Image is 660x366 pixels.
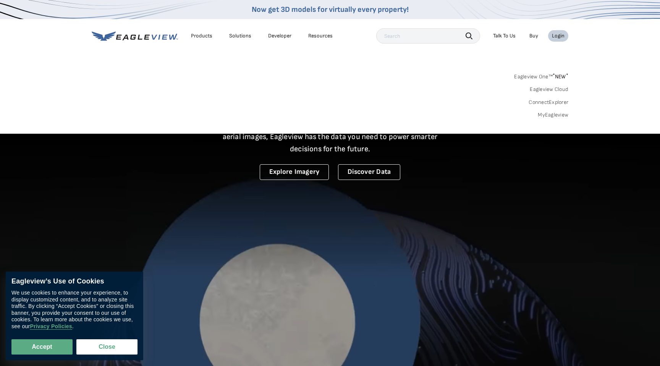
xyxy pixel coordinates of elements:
div: Solutions [229,32,251,39]
button: Close [76,339,137,355]
a: ConnectExplorer [529,99,568,106]
input: Search [376,28,480,44]
a: Discover Data [338,164,400,180]
div: Talk To Us [493,32,516,39]
a: Developer [268,32,291,39]
a: MyEagleview [538,112,568,118]
div: Login [552,32,565,39]
span: NEW [553,73,568,80]
a: Buy [529,32,538,39]
p: A new era starts here. Built on more than 3.5 billion high-resolution aerial images, Eagleview ha... [213,118,447,155]
div: Eagleview’s Use of Cookies [11,277,137,286]
div: Products [191,32,212,39]
a: Explore Imagery [260,164,329,180]
button: Accept [11,339,73,355]
div: We use cookies to enhance your experience, to display customized content, and to analyze site tra... [11,290,137,330]
div: Resources [308,32,333,39]
a: Eagleview Cloud [530,86,568,93]
a: Privacy Policies [30,323,72,330]
a: Now get 3D models for virtually every property! [252,5,409,14]
a: Eagleview One™*NEW* [514,71,568,80]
